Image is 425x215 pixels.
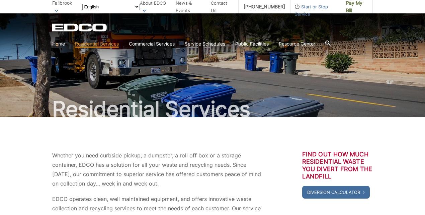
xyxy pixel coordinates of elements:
a: EDCD logo. Return to the homepage. [52,23,108,31]
a: Service Schedules [185,40,225,48]
p: Whether you need curbside pickup, a dumpster, a roll off box or a storage container, EDCO has a s... [52,151,262,188]
a: Public Facilities [235,40,269,48]
h1: Residential Services [52,98,373,120]
a: Residential Services [75,40,119,48]
a: Commercial Services [129,40,175,48]
h3: Find out how much residential waste you divert from the landfill [302,151,373,180]
a: Diversion Calculator [302,186,370,199]
select: Select a language [82,4,140,10]
a: Resource Center [279,40,315,48]
a: Home [52,40,65,48]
